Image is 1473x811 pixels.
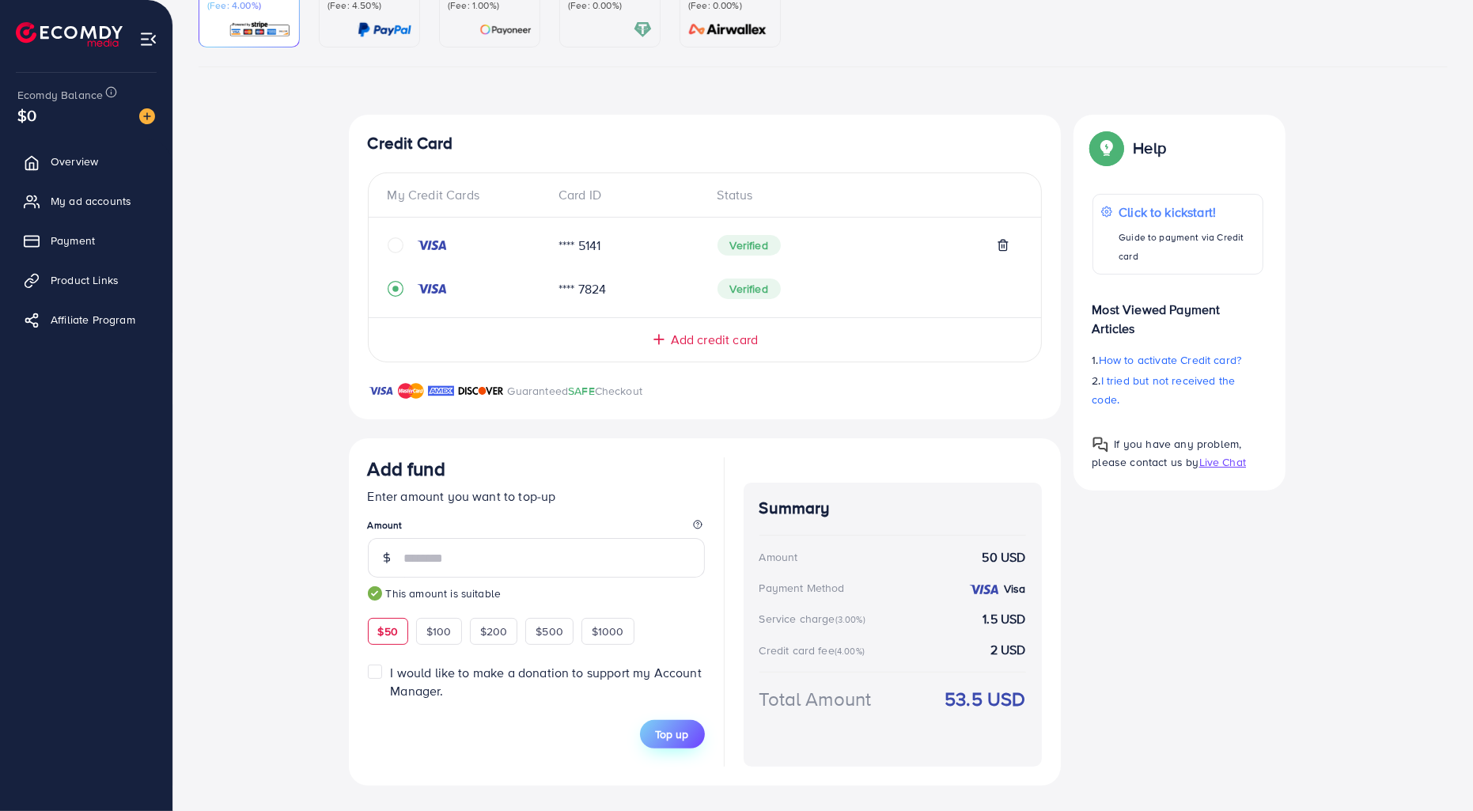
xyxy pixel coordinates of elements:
[835,613,865,626] small: (3.00%)
[458,381,504,400] img: brand
[640,720,705,748] button: Top up
[634,21,652,39] img: card
[12,146,161,177] a: Overview
[398,381,424,400] img: brand
[388,281,403,297] svg: record circle
[426,623,452,639] span: $100
[683,21,772,39] img: card
[536,623,563,639] span: $500
[51,193,131,209] span: My ad accounts
[1092,351,1263,369] p: 1.
[1406,740,1461,799] iframe: Chat
[546,186,705,204] div: Card ID
[671,331,758,349] span: Add credit card
[835,645,865,658] small: (4.00%)
[592,623,624,639] span: $1000
[388,186,547,204] div: My Credit Cards
[508,381,643,400] p: Guaranteed Checkout
[17,104,36,127] span: $0
[368,487,705,506] p: Enter amount you want to top-up
[759,611,870,627] div: Service charge
[368,586,382,601] img: guide
[1099,352,1241,368] span: How to activate Credit card?
[51,272,119,288] span: Product Links
[229,21,291,39] img: card
[51,153,98,169] span: Overview
[983,548,1026,567] strong: 50 USD
[656,726,689,742] span: Top up
[480,623,508,639] span: $200
[759,498,1026,518] h4: Summary
[428,381,454,400] img: brand
[51,312,135,328] span: Affiliate Program
[1092,134,1121,162] img: Popup guide
[368,518,705,538] legend: Amount
[718,235,781,256] span: Verified
[990,641,1026,659] strong: 2 USD
[1092,371,1263,409] p: 2.
[759,549,798,565] div: Amount
[368,381,394,400] img: brand
[759,685,872,713] div: Total Amount
[1199,454,1246,470] span: Live Chat
[983,610,1025,628] strong: 1.5 USD
[705,186,1022,204] div: Status
[416,239,448,252] img: credit
[759,580,845,596] div: Payment Method
[568,383,595,399] span: SAFE
[718,279,781,299] span: Verified
[358,21,411,39] img: card
[1134,138,1167,157] p: Help
[1092,437,1108,453] img: Popup guide
[759,642,870,658] div: Credit card fee
[968,583,1000,596] img: credit
[139,30,157,48] img: menu
[12,185,161,217] a: My ad accounts
[12,304,161,335] a: Affiliate Program
[139,108,155,124] img: image
[479,21,532,39] img: card
[388,237,403,253] svg: circle
[17,87,103,103] span: Ecomdy Balance
[12,225,161,256] a: Payment
[416,282,448,295] img: credit
[368,457,445,480] h3: Add fund
[1092,287,1263,338] p: Most Viewed Payment Articles
[1092,436,1242,470] span: If you have any problem, please contact us by
[1119,203,1254,222] p: Click to kickstart!
[945,685,1025,713] strong: 53.5 USD
[1119,228,1254,266] p: Guide to payment via Credit card
[368,586,705,601] small: This amount is suitable
[368,134,1042,153] h4: Credit Card
[16,22,123,47] img: logo
[378,623,398,639] span: $50
[51,233,95,248] span: Payment
[390,664,701,699] span: I would like to make a donation to support my Account Manager.
[12,264,161,296] a: Product Links
[1092,373,1236,407] span: I tried but not received the code.
[1004,581,1026,597] strong: Visa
